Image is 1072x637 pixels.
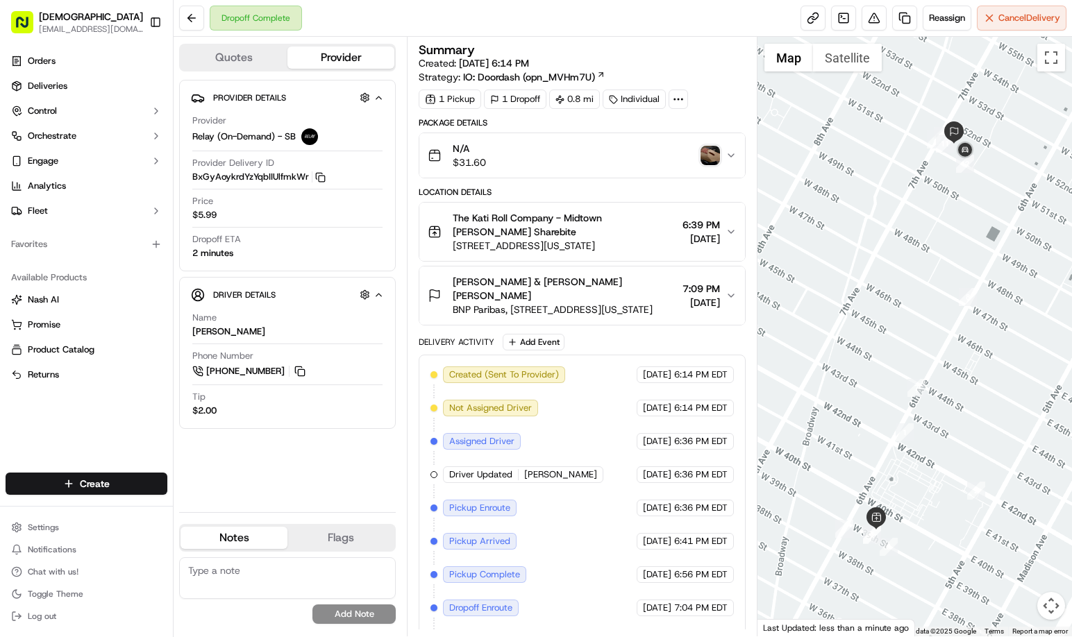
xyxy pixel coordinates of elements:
a: Deliveries [6,75,167,97]
div: 5 [863,525,881,543]
button: [PERSON_NAME] & [PERSON_NAME] [PERSON_NAME]BNP Paribas, [STREET_ADDRESS][US_STATE]7:09 PM[DATE] [419,266,745,325]
span: [STREET_ADDRESS][US_STATE] [453,239,677,253]
button: Show satellite imagery [813,44,882,71]
span: Map data ©2025 Google [901,627,976,635]
a: Product Catalog [11,343,162,356]
span: [DATE] [643,368,671,381]
img: relay_logo_black.png [301,128,318,145]
button: CancelDelivery [977,6,1066,31]
span: The Kati Roll Company - Midtown [PERSON_NAME] Sharebite [453,211,677,239]
span: [DATE] [643,535,671,547]
span: Chat with us! [28,566,78,577]
button: Start new chat [236,137,253,153]
div: 10 [934,127,952,145]
a: Returns [11,368,162,381]
span: Engage [28,155,58,167]
span: N/A [453,142,486,155]
button: [DEMOGRAPHIC_DATA][EMAIL_ADDRESS][DOMAIN_NAME] [6,6,144,39]
div: Location Details [419,187,746,198]
span: Settings [28,522,59,533]
button: [DEMOGRAPHIC_DATA] [39,10,143,24]
a: Report a map error [1012,627,1068,635]
span: IO: Doordash (opn_MVHm7U) [463,70,595,84]
span: Fleet [28,205,48,217]
button: Provider [287,46,394,69]
button: Driver Details [191,283,384,306]
span: Control [28,105,57,117]
img: photo_proof_of_delivery image [701,146,720,165]
span: Created (Sent To Provider) [449,368,559,381]
span: Promise [28,318,60,331]
span: Orchestrate [28,130,76,142]
a: 📗Knowledge Base [8,196,112,221]
span: Reassign [929,12,965,24]
div: Individual [603,90,666,109]
span: [DATE] [682,296,720,309]
span: Tip [192,391,206,403]
span: 6:14 PM EDT [674,402,728,414]
div: 3 [880,538,898,556]
img: 1736555255976-a54dd68f-1ca7-489b-9aae-adbdc363a1c4 [14,133,39,158]
span: 6:39 PM [682,218,720,232]
span: Name [192,312,217,324]
span: 6:36 PM EDT [674,502,728,514]
span: Pickup Complete [449,568,520,581]
span: Toggle Theme [28,588,83,600]
span: Created: [419,56,529,70]
span: 6:41 PM EDT [674,535,728,547]
button: The Kati Roll Company - Midtown [PERSON_NAME] Sharebite[STREET_ADDRESS][US_STATE]6:39 PM[DATE] [419,203,745,261]
div: Start new chat [47,133,228,146]
button: [EMAIL_ADDRESS][DOMAIN_NAME] [39,24,143,35]
span: [PERSON_NAME] & [PERSON_NAME] [PERSON_NAME] [453,275,677,303]
a: Open this area in Google Maps (opens a new window) [761,618,807,636]
div: 2 minutes [192,247,233,260]
span: Returns [28,368,59,381]
div: 0.8 mi [549,90,600,109]
span: Knowledge Base [28,201,106,215]
span: Dropoff ETA [192,233,241,246]
button: Provider Details [191,86,384,109]
span: Notifications [28,544,76,555]
span: Assigned Driver [449,435,514,448]
span: Driver Updated [449,468,512,481]
button: BxGyAoykrdYzYqbIIUlfmkWr [192,171,326,183]
a: 💻API Documentation [112,196,228,221]
button: Product Catalog [6,339,167,361]
div: Package Details [419,117,746,128]
span: [PHONE_NUMBER] [206,365,285,377]
div: Favorites [6,233,167,255]
span: [DATE] [643,435,671,448]
span: $5.99 [192,209,217,221]
span: Analytics [28,180,66,192]
button: Engage [6,150,167,172]
button: N/A$31.60photo_proof_of_delivery image [419,133,745,178]
div: 8 [959,288,977,306]
img: Nash [14,14,42,42]
button: Nash AI [6,289,167,311]
span: Provider [192,114,226,127]
button: Toggle Theme [6,584,167,604]
span: BNP Paribas, [STREET_ADDRESS][US_STATE] [453,303,677,316]
div: 1 Dropoff [484,90,546,109]
button: Create [6,473,167,495]
span: [DATE] [643,402,671,414]
span: Not Assigned Driver [449,402,532,414]
a: IO: Doordash (opn_MVHm7U) [463,70,605,84]
div: Strategy: [419,70,605,84]
span: 6:36 PM EDT [674,435,728,448]
span: Phone Number [192,350,253,362]
span: 7:04 PM EDT [674,602,728,614]
button: Chat with us! [6,562,167,581]
span: [DATE] [643,568,671,581]
span: 6:14 PM EDT [674,368,728,381]
span: Relay (On-Demand) - SB [192,130,296,143]
span: Provider Delivery ID [192,157,274,169]
div: Last Updated: less than a minute ago [757,619,915,636]
span: Log out [28,611,56,622]
button: Notifications [6,540,167,559]
button: Flags [287,527,394,549]
a: Nash AI [11,294,162,306]
span: $31.60 [453,155,486,169]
